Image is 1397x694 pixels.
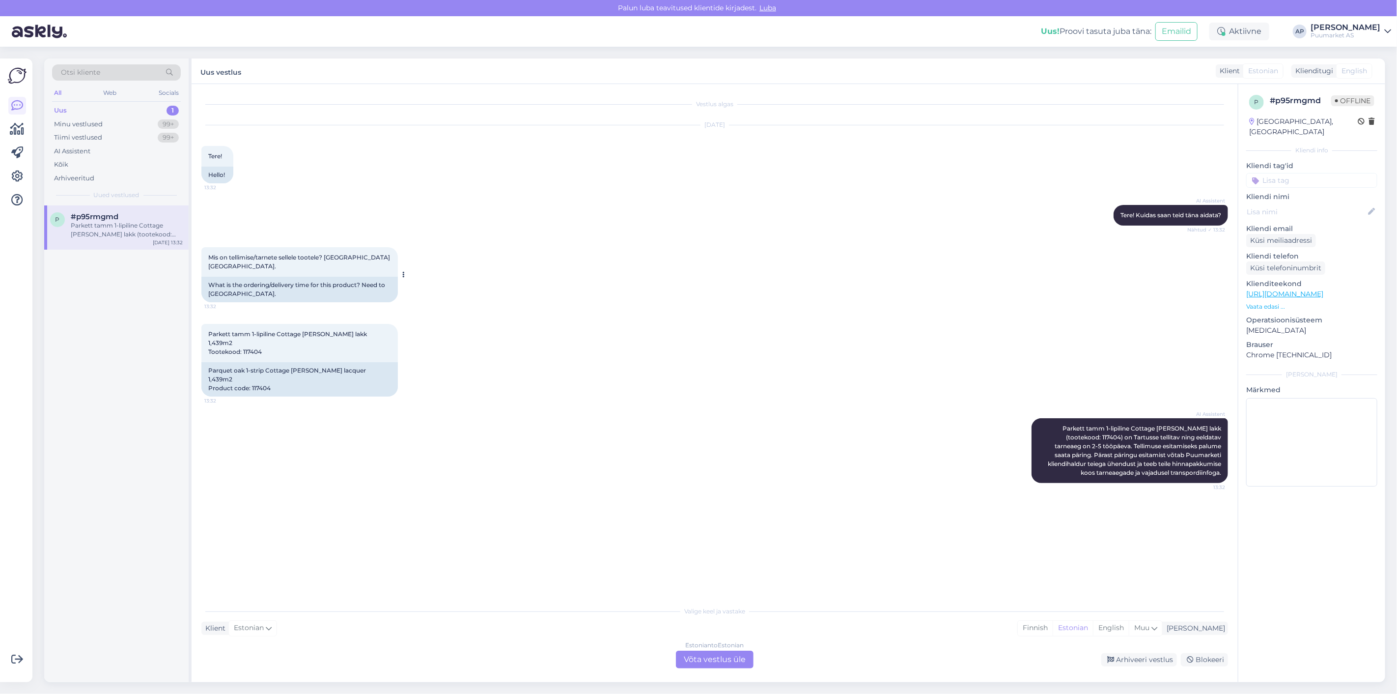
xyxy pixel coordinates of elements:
div: Klient [1216,66,1240,76]
p: Kliendi telefon [1246,251,1377,261]
div: What is the ordering/delivery time for this product? Need to [GEOGRAPHIC_DATA]. [201,277,398,302]
div: 1 [167,106,179,116]
div: Hello! [201,167,233,183]
p: Kliendi nimi [1246,192,1377,202]
span: 13:32 [204,303,241,310]
div: [PERSON_NAME] [1246,370,1377,379]
p: Vaata edasi ... [1246,302,1377,311]
input: Lisa nimi [1247,206,1366,217]
a: [URL][DOMAIN_NAME] [1246,289,1323,298]
div: AP [1293,25,1307,38]
span: Otsi kliente [61,67,100,78]
div: Valige keel ja vastake [201,607,1228,616]
div: [DATE] [201,120,1228,129]
div: Parkett tamm 1-lipiline Cottage [PERSON_NAME] lakk (tootekood: 117404) on Tartusse tellitav ning ... [71,221,183,239]
div: Socials [157,87,181,99]
p: Brauser [1246,340,1377,350]
input: Lisa tag [1246,173,1377,188]
span: English [1341,66,1367,76]
p: Kliendi tag'id [1246,161,1377,171]
span: Estonian [234,623,264,634]
span: Mis on tellimise/tarnete sellele tootele? [GEOGRAPHIC_DATA] [GEOGRAPHIC_DATA]. [208,254,391,270]
label: Uus vestlus [200,64,241,78]
div: [DATE] 13:32 [153,239,183,246]
span: Luba [756,3,779,12]
p: [MEDICAL_DATA] [1246,325,1377,336]
p: Märkmed [1246,385,1377,395]
div: Klient [201,623,225,634]
div: Estonian [1053,621,1093,636]
span: Offline [1331,95,1374,106]
span: 13:32 [204,184,241,191]
div: Küsi meiliaadressi [1246,234,1316,247]
div: Kõik [54,160,68,170]
span: Uued vestlused [94,191,140,200]
span: AI Assistent [1188,410,1225,418]
div: Finnish [1018,621,1053,636]
div: AI Assistent [54,146,90,156]
div: Arhiveeri vestlus [1101,653,1177,666]
div: Võta vestlus üle [676,651,754,668]
div: Küsi telefoninumbrit [1246,261,1325,275]
span: Muu [1134,623,1149,632]
div: Puumarket AS [1311,31,1380,39]
span: #p95rmgmd [71,212,118,221]
div: Uus [54,106,67,116]
b: Uus! [1041,27,1060,36]
span: p [56,216,60,223]
span: Tere! [208,152,222,160]
span: Estonian [1248,66,1278,76]
span: Nähtud ✓ 13:32 [1187,226,1225,233]
span: Parkett tamm 1-lipiline Cottage [PERSON_NAME] lakk 1,439m2 Tootekood: 117404 [208,330,368,355]
span: AI Assistent [1188,197,1225,204]
div: Proovi tasuta juba täna: [1041,26,1151,37]
p: Klienditeekond [1246,279,1377,289]
div: 99+ [158,133,179,143]
div: [PERSON_NAME] [1311,24,1380,31]
span: 13:32 [204,397,241,405]
div: Kliendi info [1246,146,1377,155]
div: Aktiivne [1209,23,1269,40]
span: p [1255,98,1259,106]
div: [PERSON_NAME] [1163,623,1225,634]
span: Tere! Kuidas saan teid täna aidata? [1120,211,1221,219]
div: Minu vestlused [54,119,103,129]
div: [GEOGRAPHIC_DATA], [GEOGRAPHIC_DATA] [1249,116,1358,137]
div: English [1093,621,1129,636]
a: [PERSON_NAME]Puumarket AS [1311,24,1391,39]
div: Estonian to Estonian [686,641,744,650]
div: Arhiveeritud [54,173,94,183]
p: Kliendi email [1246,224,1377,234]
p: Chrome [TECHNICAL_ID] [1246,350,1377,360]
div: 99+ [158,119,179,129]
div: Blokeeri [1181,653,1228,666]
div: Klienditugi [1291,66,1333,76]
p: Operatsioonisüsteem [1246,315,1377,325]
div: Tiimi vestlused [54,133,102,143]
div: # p95rmgmd [1270,95,1331,107]
div: Vestlus algas [201,100,1228,109]
div: Web [102,87,119,99]
div: Parquet oak 1-strip Cottage [PERSON_NAME] lacquer 1,439m2 Product code: 117404 [201,362,398,397]
span: 13:32 [1188,484,1225,491]
span: Parkett tamm 1-lipiline Cottage [PERSON_NAME] lakk (tootekood: 117404) on Tartusse tellitav ning ... [1048,425,1223,476]
img: Askly Logo [8,66,27,85]
div: All [52,87,63,99]
button: Emailid [1155,22,1198,41]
